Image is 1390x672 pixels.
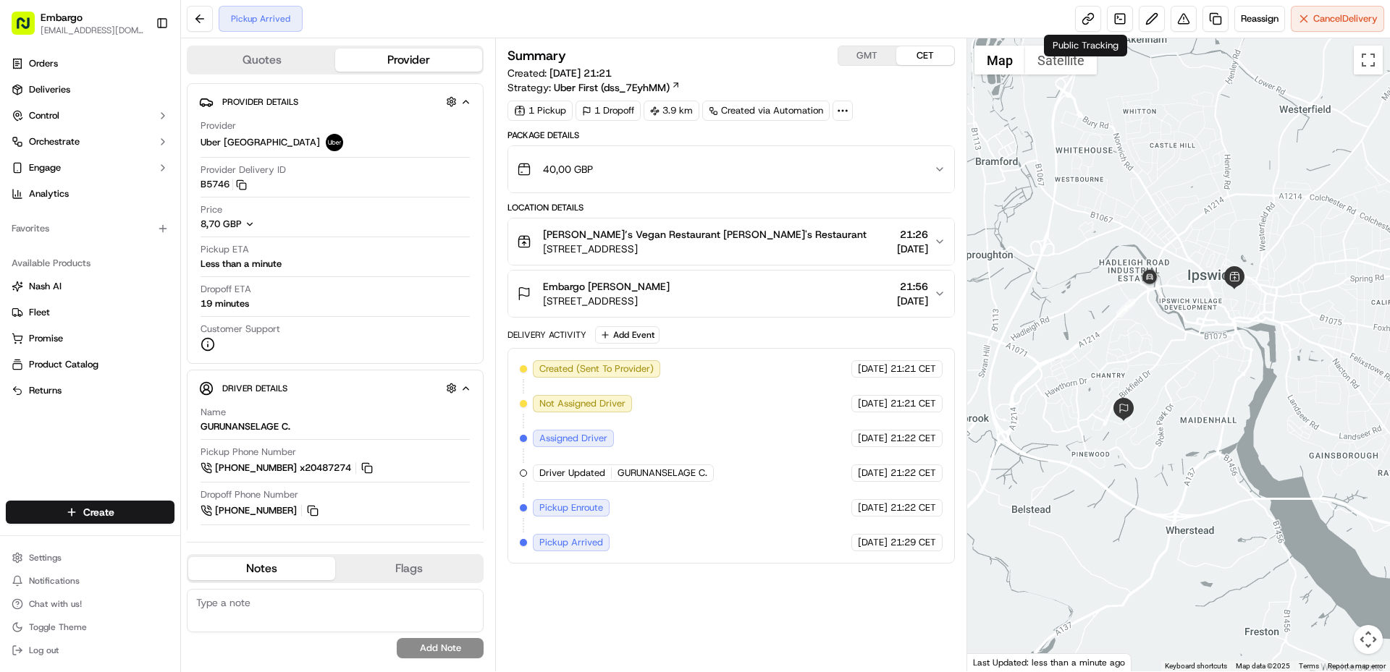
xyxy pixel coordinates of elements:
[897,227,928,242] span: 21:26
[188,557,335,580] button: Notes
[41,25,144,36] button: [EMAIL_ADDRESS][DOMAIN_NAME]
[29,109,59,122] span: Control
[201,163,286,176] span: Provider Delivery ID
[12,358,169,371] a: Product Catalog
[128,224,152,236] span: 23 lip
[122,325,134,336] div: 💻
[539,501,603,514] span: Pickup Enroute
[65,138,237,153] div: Start new chat
[507,49,566,62] h3: Summary
[1236,662,1290,670] span: Map data ©2025
[576,101,641,121] div: 1 Dropoff
[201,136,320,149] span: Uber [GEOGRAPHIC_DATA]
[543,227,867,242] span: [PERSON_NAME]’s Vegan Restaurant [PERSON_NAME]'s Restaurant
[12,384,169,397] a: Returns
[543,162,593,176] span: 40,00 GBP
[201,283,251,296] span: Dropoff ETA
[6,182,174,205] a: Analytics
[897,242,928,256] span: [DATE]
[6,275,174,298] button: Nash AI
[83,505,114,519] span: Create
[508,218,953,265] button: [PERSON_NAME]’s Vegan Restaurant [PERSON_NAME]'s Restaurant[STREET_ADDRESS]21:26[DATE]
[246,143,264,160] button: Start new chat
[897,279,928,294] span: 21:56
[1313,12,1378,25] span: Cancel Delivery
[890,432,936,445] span: 21:22 CET
[6,301,174,324] button: Fleet
[201,243,249,256] span: Pickup ETA
[6,78,174,101] a: Deliveries
[507,101,573,121] div: 1 Pickup
[967,653,1132,671] div: Last Updated: less than a minute ago
[29,645,59,656] span: Log out
[222,383,287,394] span: Driver Details
[6,6,150,41] button: Embargo[EMAIL_ADDRESS][DOMAIN_NAME]
[144,359,175,370] span: Pylon
[897,294,928,308] span: [DATE]
[1116,299,1135,318] div: 1
[858,467,888,480] span: [DATE]
[201,503,321,519] a: [PHONE_NUMBER]
[201,420,290,433] div: GURUNANSELAGE C.
[201,218,242,230] span: 8,70 GBP
[201,323,280,336] span: Customer Support
[29,575,80,587] span: Notifications
[6,594,174,614] button: Chat with us!
[539,467,605,480] span: Driver Updated
[29,358,98,371] span: Product Catalog
[14,250,38,273] img: Embargo Feedback
[539,397,625,410] span: Not Assigned Driver
[1234,6,1285,32] button: Reassign
[1044,35,1127,56] div: Public Tracking
[6,130,174,153] button: Orchestrate
[6,379,174,402] button: Returns
[201,119,236,132] span: Provider
[201,297,249,310] div: 19 minutes
[14,325,26,336] div: 📗
[1299,662,1319,670] a: Terms (opens in new tab)
[6,617,174,637] button: Toggle Theme
[1328,662,1386,670] a: Report a map error
[201,460,375,476] button: [PHONE_NUMBER] x20487274
[858,536,888,549] span: [DATE]
[29,57,58,70] span: Orders
[974,46,1025,75] button: Show street map
[1354,625,1383,654] button: Map camera controls
[222,96,298,108] span: Provider Details
[65,153,199,164] div: We're available if you need us!
[199,376,471,400] button: Driver Details
[1241,12,1279,25] span: Reassign
[29,306,50,319] span: Fleet
[890,536,936,549] span: 21:29 CET
[102,358,175,370] a: Powered byPylon
[29,621,87,633] span: Toggle Theme
[215,504,297,517] span: [PHONE_NUMBER]
[45,224,117,236] span: [PERSON_NAME]
[890,397,936,410] span: 21:21 CET
[6,104,174,127] button: Control
[12,332,169,345] a: Promise
[201,406,226,419] span: Name
[29,135,80,148] span: Orchestrate
[29,187,69,200] span: Analytics
[543,279,670,294] span: Embargo [PERSON_NAME]
[224,185,264,203] button: See all
[539,536,603,549] span: Pickup Arrived
[554,80,681,95] a: Uber First (dss_7EyhMM)
[9,318,117,344] a: 📗Knowledge Base
[554,80,670,95] span: Uber First (dss_7EyhMM)
[201,178,247,191] button: B5746
[29,225,41,237] img: 1736555255976-a54dd68f-1ca7-489b-9aae-adbdc363a1c4
[41,10,83,25] button: Embargo
[702,101,830,121] a: Created via Automation
[1025,46,1097,75] button: Show satellite imagery
[6,548,174,568] button: Settings
[45,263,128,275] span: Embargo Feedback
[896,46,954,65] button: CET
[644,101,699,121] div: 3.9 km
[858,362,888,375] span: [DATE]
